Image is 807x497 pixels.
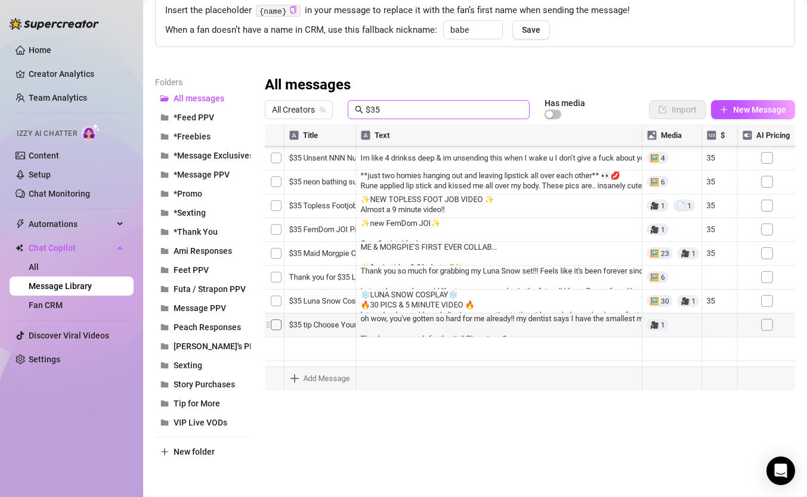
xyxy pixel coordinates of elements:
[155,442,251,461] button: New folder
[720,105,728,114] span: plus
[174,418,227,427] span: VIP Live VODs
[160,418,169,427] span: folder
[155,318,251,337] button: Peach Responses
[165,4,785,18] span: Insert the placeholder in your message to replace it with the fan’s first name when sending the m...
[174,208,206,218] span: *Sexting
[155,260,251,279] button: Feet PPV
[29,45,51,55] a: Home
[160,285,169,293] span: folder
[366,103,522,116] input: Search messages
[10,18,99,30] img: logo-BBDzfeDw.svg
[174,132,211,141] span: *Freebies
[155,184,251,203] button: *Promo
[16,244,23,252] img: Chat Copilot
[29,331,109,340] a: Discover Viral Videos
[174,303,226,313] span: Message PPV
[174,113,214,122] span: *Feed PPV
[649,100,706,119] button: Import
[155,413,251,432] button: VIP Live VODs
[174,265,209,275] span: Feet PPV
[174,94,224,103] span: All messages
[512,20,550,39] button: Save
[174,447,215,456] span: New folder
[160,190,169,198] span: folder
[16,219,25,229] span: thunderbolt
[29,355,60,364] a: Settings
[160,132,169,141] span: folder
[155,394,251,413] button: Tip for More
[160,228,169,236] span: folder
[160,151,169,160] span: folder
[174,189,202,198] span: *Promo
[160,399,169,408] span: folder
[160,448,169,456] span: plus
[160,380,169,389] span: folder
[155,127,251,146] button: *Freebies
[165,23,437,38] span: When a fan doesn’t have a name in CRM, use this fallback nickname:
[160,113,169,122] span: folder
[174,246,232,256] span: Ami Responses
[711,100,795,119] button: New Message
[272,101,326,119] span: All Creators
[155,222,251,241] button: *Thank You
[29,64,124,83] a: Creator Analytics
[155,165,251,184] button: *Message PPV
[733,105,786,114] span: New Message
[17,128,77,139] span: Izzy AI Chatter
[155,279,251,299] button: Futa / Strapon PPV
[174,170,230,179] span: *Message PPV
[160,361,169,369] span: folder
[160,323,169,331] span: folder
[160,304,169,312] span: folder
[160,342,169,350] span: folder
[155,375,251,394] button: Story Purchases
[155,337,251,356] button: [PERSON_NAME]'s PPV Messages
[160,247,169,255] span: folder
[174,322,241,332] span: Peach Responses
[174,151,253,160] span: *Message Exclusives
[355,105,363,114] span: search
[155,76,251,89] article: Folders
[160,170,169,179] span: folder
[29,300,63,310] a: Fan CRM
[174,361,202,370] span: Sexting
[155,203,251,222] button: *Sexting
[319,106,326,113] span: team
[29,238,113,257] span: Chat Copilot
[160,94,169,102] span: folder-open
[29,151,59,160] a: Content
[155,89,251,108] button: All messages
[289,6,297,14] span: copy
[29,189,90,198] a: Chat Monitoring
[29,93,87,102] a: Team Analytics
[29,281,92,291] a: Message Library
[155,108,251,127] button: *Feed PPV
[155,356,251,375] button: Sexting
[174,380,235,389] span: Story Purchases
[174,341,301,351] span: [PERSON_NAME]'s PPV Messages
[29,262,39,272] a: All
[545,100,585,107] article: Has media
[256,5,301,17] code: {name}
[29,170,51,179] a: Setup
[174,284,246,294] span: Futa / Strapon PPV
[174,227,218,237] span: *Thank You
[160,266,169,274] span: folder
[522,25,540,35] span: Save
[82,123,100,141] img: AI Chatter
[766,456,795,485] div: Open Intercom Messenger
[265,76,351,95] h3: All messages
[155,241,251,260] button: Ami Responses
[155,146,251,165] button: *Message Exclusives
[155,299,251,318] button: Message PPV
[174,399,220,408] span: Tip for More
[160,209,169,217] span: folder
[29,215,113,234] span: Automations
[289,6,297,15] button: Click to Copy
